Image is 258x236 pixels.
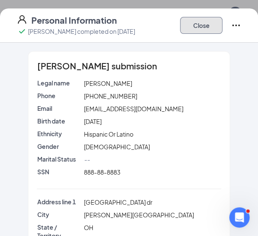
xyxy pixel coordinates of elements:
[17,26,27,36] svg: Checkmark
[180,17,222,34] button: Close
[84,130,133,138] span: Hispanic Or Latino
[37,210,80,219] p: City
[37,129,80,138] p: Ethnicity
[37,62,157,70] span: [PERSON_NAME] submission
[84,224,93,231] span: OH
[37,79,80,87] p: Legal name
[31,14,117,26] h4: Personal Information
[37,198,80,206] p: Address line 1
[231,20,241,30] svg: Ellipses
[17,14,27,25] svg: User
[37,91,80,100] p: Phone
[84,80,132,87] span: [PERSON_NAME]
[84,168,120,176] span: 888-88-8883
[84,105,183,113] span: [EMAIL_ADDRESS][DOMAIN_NAME]
[84,156,90,163] span: --
[84,118,102,125] span: [DATE]
[84,211,194,219] span: [PERSON_NAME][GEOGRAPHIC_DATA]
[84,143,150,151] span: [DEMOGRAPHIC_DATA]
[37,167,80,176] p: SSN
[37,155,80,163] p: Marital Status
[28,27,135,36] p: [PERSON_NAME] completed on [DATE]
[37,142,80,151] p: Gender
[229,207,250,228] iframe: Intercom live chat
[37,104,80,113] p: Email
[37,117,80,125] p: Birth date
[84,92,137,100] span: [PHONE_NUMBER]
[84,198,153,206] span: [GEOGRAPHIC_DATA] dr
